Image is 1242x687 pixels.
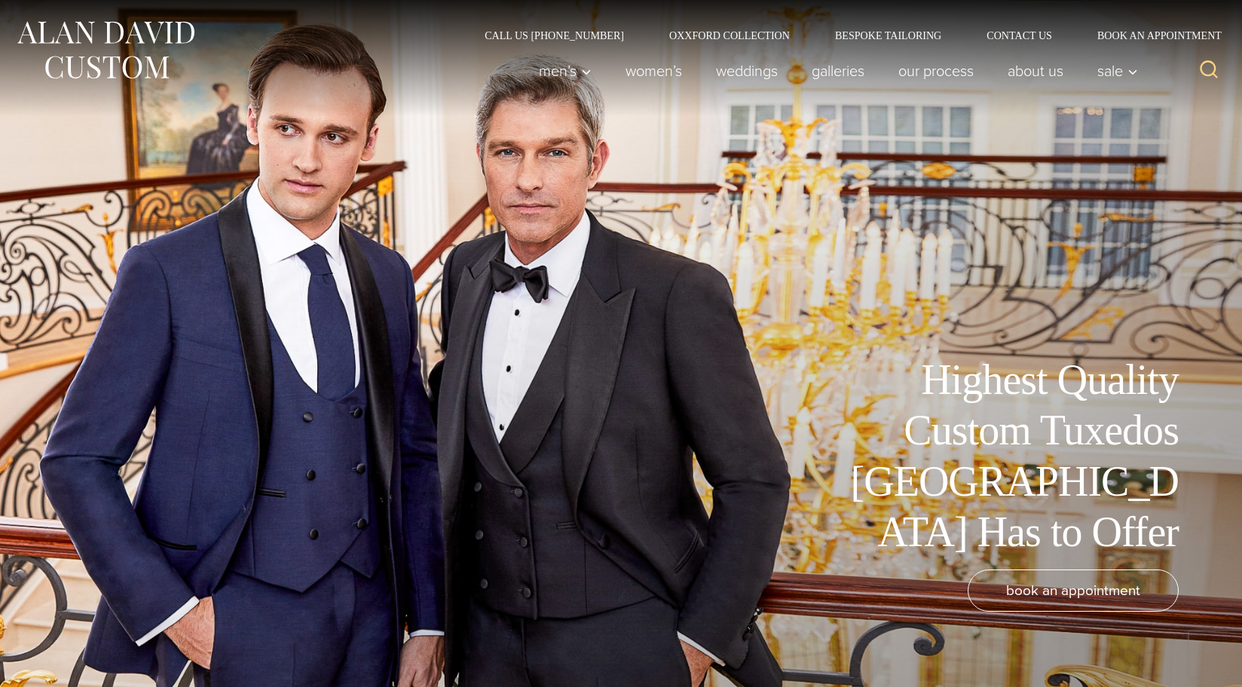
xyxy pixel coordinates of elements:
h1: Highest Quality Custom Tuxedos [GEOGRAPHIC_DATA] Has to Offer [840,355,1179,557]
nav: Primary Navigation [522,56,1146,86]
a: Oxxford Collection [647,30,812,41]
a: Book an Appointment [1075,30,1227,41]
a: Call Us [PHONE_NUMBER] [462,30,647,41]
a: Our Process [882,56,991,86]
img: Alan David Custom [15,17,196,84]
a: Contact Us [964,30,1075,41]
a: Bespoke Tailoring [812,30,964,41]
a: Women’s [609,56,699,86]
a: book an appointment [968,569,1179,612]
span: Sale [1097,63,1138,78]
button: View Search Form [1191,53,1227,89]
nav: Secondary Navigation [462,30,1227,41]
a: weddings [699,56,795,86]
span: book an appointment [1006,579,1140,601]
span: Men’s [539,63,592,78]
a: Galleries [795,56,882,86]
a: About Us [991,56,1081,86]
